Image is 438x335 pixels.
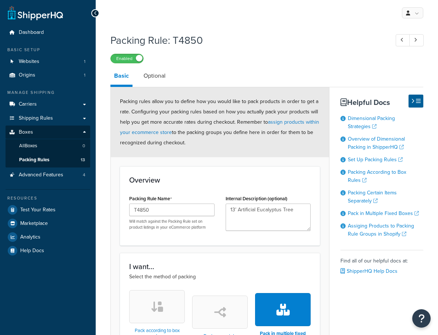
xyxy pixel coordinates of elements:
button: Hide Help Docs [409,95,423,107]
span: Origins [19,72,35,78]
a: Boxes [6,126,90,139]
p: Select the method of packing [129,273,311,281]
label: Packing Rule Name [129,196,172,202]
span: 1 [84,59,85,65]
a: Previous Record [396,34,410,46]
a: Help Docs [6,244,90,257]
span: Packing rules allow you to define how you would like to pack products in order to get a rate. Con... [120,98,319,147]
span: Advanced Features [19,172,63,178]
a: Origins1 [6,68,90,82]
a: Carriers [6,98,90,111]
a: Websites1 [6,55,90,68]
a: Set Up Packing Rules [348,156,403,163]
p: Will match against the Packing Rule set on product listings in your eCommerce platform [129,219,215,230]
span: Carriers [19,101,37,107]
span: 4 [83,172,85,178]
li: Origins [6,68,90,82]
div: Basic Setup [6,47,90,53]
div: Resources [6,195,90,201]
li: Advanced Features [6,168,90,182]
a: Packing Rules13 [6,153,90,167]
a: Optional [140,67,169,85]
a: Overview of Dimensional Packing in ShipperHQ [348,135,405,151]
span: Websites [19,59,39,65]
span: Analytics [20,234,40,240]
a: Advanced Features4 [6,168,90,182]
li: Packing Rules [6,153,90,167]
a: ShipperHQ Help Docs [340,267,398,275]
a: Shipping Rules [6,112,90,125]
h3: Overview [129,176,311,184]
h3: I want... [129,262,311,271]
a: Next Record [409,34,424,46]
a: Test Your Rates [6,203,90,216]
button: Open Resource Center [412,309,431,328]
label: Enabled [111,54,143,63]
span: 1 [84,72,85,78]
span: Shipping Rules [19,115,53,121]
span: All Boxes [19,143,37,149]
span: Help Docs [20,248,44,254]
a: Assiging Products to Packing Rule Groups in Shopify [348,222,414,238]
li: Websites [6,55,90,68]
h3: Helpful Docs [340,98,423,106]
span: Dashboard [19,29,44,36]
h1: Packing Rule: T4850 [110,33,382,47]
a: Packing According to Box Rules [348,168,406,184]
li: Boxes [6,126,90,167]
a: Analytics [6,230,90,244]
span: Marketplace [20,221,48,227]
a: Marketplace [6,217,90,230]
span: Packing Rules [19,157,49,163]
div: Manage Shipping [6,89,90,96]
a: Pack in Multiple Fixed Boxes [348,209,419,217]
a: AllBoxes0 [6,139,90,153]
span: 0 [82,143,85,149]
div: Find all of our helpful docs at: [340,250,423,276]
a: Dashboard [6,26,90,39]
textarea: 13’ Artificial Eucalyptus Tree [226,204,311,231]
a: Packing Certain Items Separately [348,189,397,205]
label: Internal Description (optional) [226,196,287,201]
span: Test Your Rates [20,207,56,213]
span: Boxes [19,129,33,135]
a: Basic [110,67,133,87]
a: Dimensional Packing Strategies [348,114,395,130]
span: 13 [81,157,85,163]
